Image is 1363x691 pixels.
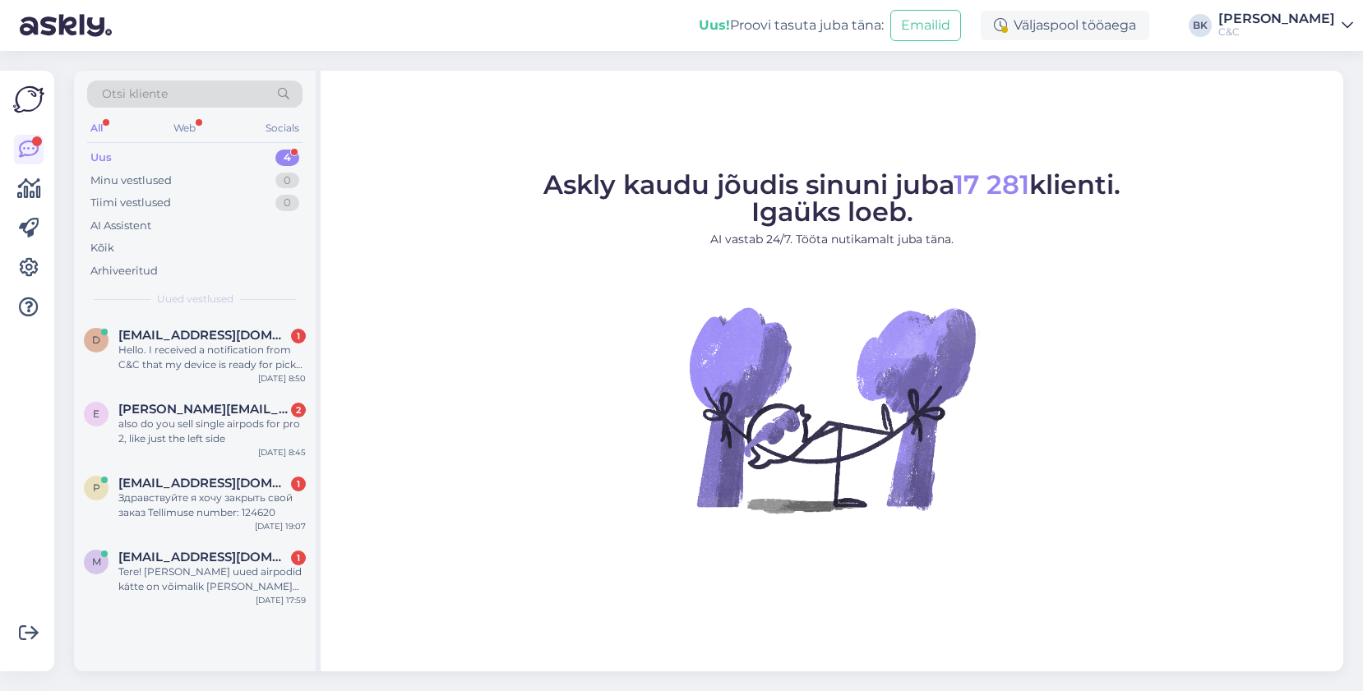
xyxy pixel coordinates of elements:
[275,195,299,211] div: 0
[87,117,106,139] div: All
[275,150,299,166] div: 4
[1218,12,1335,25] div: [PERSON_NAME]
[102,85,168,103] span: Otsi kliente
[543,231,1120,248] p: AI vastab 24/7. Tööta nutikamalt juba täna.
[118,564,306,594] div: Tere! [PERSON_NAME] uued airpodid kätte on võimalik [PERSON_NAME] tellimist?
[90,173,172,189] div: Minu vestlused
[291,329,306,343] div: 1
[256,594,306,606] div: [DATE] 17:59
[92,334,100,346] span: d
[1218,12,1353,39] a: [PERSON_NAME]C&C
[90,263,158,279] div: Arhiveeritud
[13,84,44,115] img: Askly Logo
[1218,25,1335,39] div: C&C
[118,476,289,491] span: Pandrej@mail.ru
[890,10,961,41] button: Emailid
[118,491,306,520] div: Здравствуйте я хочу закрыть свой заказ Tellimuse number: 124620
[90,218,151,234] div: AI Assistent
[93,408,99,420] span: e
[118,328,289,343] span: deemsongt@gmail.com
[291,550,306,565] div: 1
[291,403,306,417] div: 2
[90,195,171,211] div: Tiimi vestlused
[157,292,233,306] span: Uued vestlused
[118,550,289,564] span: Marten.tamm@gmail.com
[684,261,980,557] img: No Chat active
[699,17,730,33] b: Uus!
[291,477,306,491] div: 1
[93,481,100,494] span: P
[90,240,114,256] div: Kõik
[543,168,1120,228] span: Askly kaudu jõudis sinuni juba klienti. Igaüks loeb.
[170,117,199,139] div: Web
[118,417,306,446] div: also do you sell single airpods for pro 2, like just the left side
[90,150,112,166] div: Uus
[275,173,299,189] div: 0
[118,402,289,417] span: elijah@frodes.io
[699,16,884,35] div: Proovi tasuta juba täna:
[1189,14,1212,37] div: BK
[92,555,101,568] span: M
[255,520,306,532] div: [DATE] 19:07
[954,168,1029,200] span: 17 281
[258,372,306,385] div: [DATE] 8:50
[262,117,303,139] div: Socials
[981,11,1149,40] div: Väljaspool tööaega
[258,446,306,458] div: [DATE] 8:45
[118,343,306,372] div: Hello. I received a notification from C&C that my device is ready for pick up in Ülemiste store b...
